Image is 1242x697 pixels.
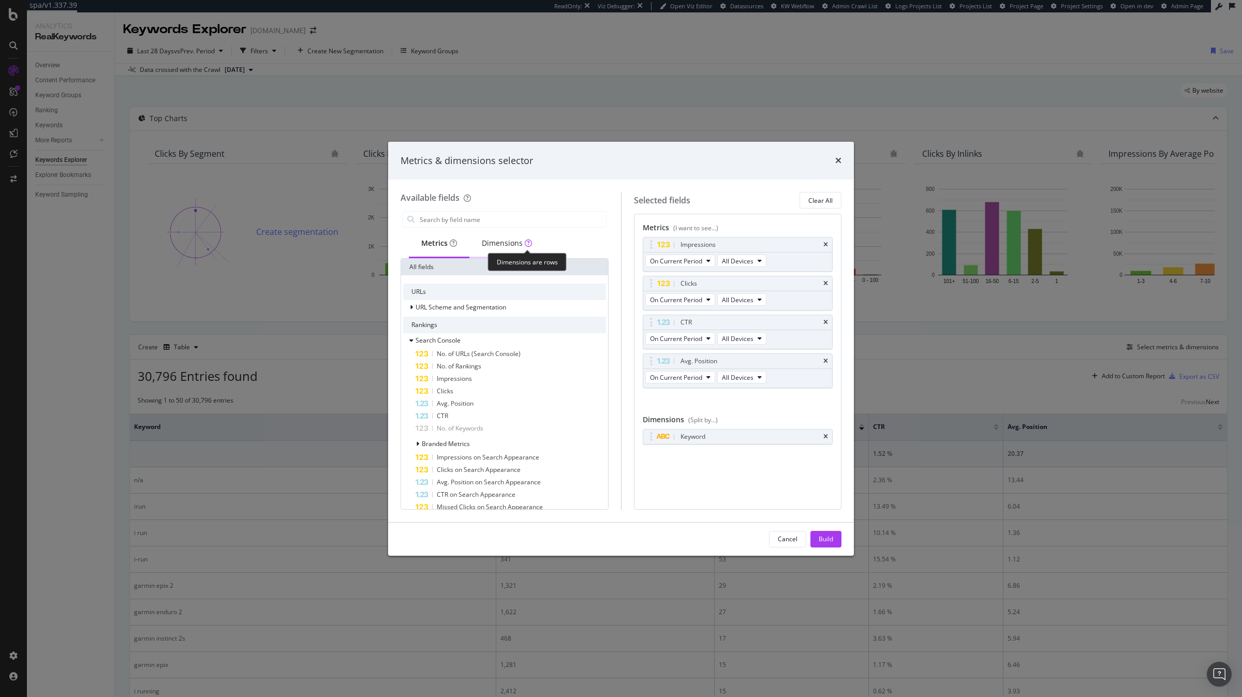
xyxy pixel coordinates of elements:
div: Open Intercom Messenger [1207,662,1232,687]
span: All Devices [722,257,753,265]
div: (Split by...) [688,416,718,424]
div: times [823,319,828,325]
span: Branded Metrics [422,439,470,448]
span: No. of URLs (Search Console) [437,349,521,358]
div: Clear All [808,196,833,205]
span: All Devices [722,295,753,304]
span: Impressions [437,374,472,383]
div: Metrics [421,238,457,248]
div: CTR [681,317,692,328]
span: No. of Rankings [437,362,481,370]
div: modal [388,142,854,556]
span: Clicks [437,387,453,395]
div: times [823,280,828,287]
span: Impressions on Search Appearance [437,453,539,462]
div: ImpressionstimesOn Current PeriodAll Devices [643,237,833,272]
span: CTR on Search Appearance [437,490,515,499]
div: ClickstimesOn Current PeriodAll Devices [643,276,833,310]
button: All Devices [717,332,766,345]
div: Dimensions are rows [488,253,567,271]
div: Rankings [403,317,606,333]
div: Selected fields [634,195,690,206]
div: Avg. Position [681,356,717,366]
span: Clicks on Search Appearance [437,465,521,474]
button: On Current Period [645,332,715,345]
div: URLs [403,284,606,300]
div: All fields [401,259,608,275]
span: No. of Keywords [437,424,483,433]
span: On Current Period [650,257,702,265]
span: On Current Period [650,373,702,382]
button: On Current Period [645,255,715,267]
div: times [823,434,828,440]
div: Dimensions [482,238,532,248]
div: times [823,242,828,248]
button: Build [810,531,841,547]
span: On Current Period [650,334,702,343]
span: Avg. Position [437,399,474,408]
span: All Devices [722,373,753,382]
div: Impressions [681,240,716,250]
div: Metrics & dimensions selector [401,154,533,168]
button: Clear All [800,192,841,209]
div: Available fields [401,192,460,203]
div: times [835,154,841,168]
span: Search Console [416,336,461,345]
div: CTRtimesOn Current PeriodAll Devices [643,315,833,349]
button: On Current Period [645,293,715,306]
span: On Current Period [650,295,702,304]
div: (I want to see...) [673,224,718,232]
div: Clicks [681,278,697,289]
button: All Devices [717,293,766,306]
span: CTR [437,411,448,420]
div: Dimensions [643,414,833,429]
div: Metrics [643,223,833,237]
span: Avg. Position on Search Appearance [437,478,541,486]
span: All Devices [722,334,753,343]
button: All Devices [717,371,766,383]
input: Search by field name [419,212,606,227]
div: Build [819,535,833,543]
button: On Current Period [645,371,715,383]
span: URL Scheme and Segmentation [416,303,506,312]
button: Cancel [769,531,806,547]
div: times [823,358,828,364]
div: Keyword [681,432,705,442]
div: Keywordtimes [643,429,833,444]
div: Cancel [778,535,797,543]
div: Avg. PositiontimesOn Current PeriodAll Devices [643,353,833,388]
span: Missed Clicks on Search Appearance [437,502,543,511]
button: All Devices [717,255,766,267]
